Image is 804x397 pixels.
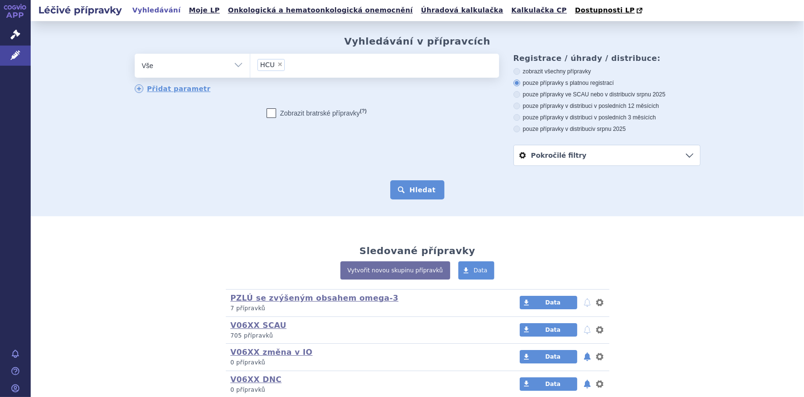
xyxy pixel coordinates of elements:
span: 705 přípravků [231,332,273,339]
label: pouze přípravky ve SCAU nebo v distribuci [513,91,700,98]
button: nastavení [595,297,605,308]
button: nastavení [595,324,605,336]
button: nastavení [595,378,605,390]
span: 0 přípravků [231,386,266,393]
button: Hledat [390,180,444,199]
label: pouze přípravky s platnou registrací [513,79,700,87]
button: notifikace [583,297,592,308]
label: zobrazit všechny přípravky [513,68,700,75]
h2: Sledované přípravky [360,245,476,257]
a: Přidat parametr [135,84,211,93]
a: Data [520,296,577,309]
a: Onkologická a hematoonkologická onemocnění [225,4,416,17]
abbr: (?) [360,108,367,114]
a: Kalkulačka CP [509,4,570,17]
label: pouze přípravky v distribuci [513,125,700,133]
a: Moje LP [186,4,222,17]
span: Dostupnosti LP [575,6,635,14]
button: notifikace [583,351,592,362]
a: V06XX změna v IO [231,348,313,357]
span: 0 přípravků [231,359,266,366]
button: notifikace [583,324,592,336]
a: Úhradová kalkulačka [418,4,506,17]
label: pouze přípravky v distribuci v posledních 3 měsících [513,114,700,121]
a: V06XX DNC [231,375,282,384]
a: Pokročilé filtry [514,145,700,165]
span: Data [545,353,560,360]
a: V06XX SCAU [231,321,287,330]
span: Data [474,267,488,274]
a: Dostupnosti LP [572,4,647,17]
a: Data [458,261,495,280]
span: v srpnu 2025 [593,126,626,132]
button: notifikace [583,378,592,390]
label: Zobrazit bratrské přípravky [267,108,367,118]
span: Data [545,327,560,333]
h2: Léčivé přípravky [31,3,129,17]
button: nastavení [595,351,605,362]
a: Data [520,350,577,363]
a: Vyhledávání [129,4,184,17]
h2: Vyhledávání v přípravcích [344,35,490,47]
label: pouze přípravky v distribuci v posledních 12 měsících [513,102,700,110]
h3: Registrace / úhrady / distribuce: [513,54,700,63]
a: Data [520,377,577,391]
span: 7 přípravků [231,305,266,312]
span: × [277,61,283,67]
span: HCU [260,61,275,68]
input: HCU [288,58,308,70]
a: PZLÚ se zvýšeným obsahem omega-3 [231,293,399,303]
span: Data [545,299,560,306]
span: Data [545,381,560,387]
a: Data [520,323,577,337]
span: v srpnu 2025 [632,91,665,98]
a: Vytvořit novou skupinu přípravků [340,261,450,280]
